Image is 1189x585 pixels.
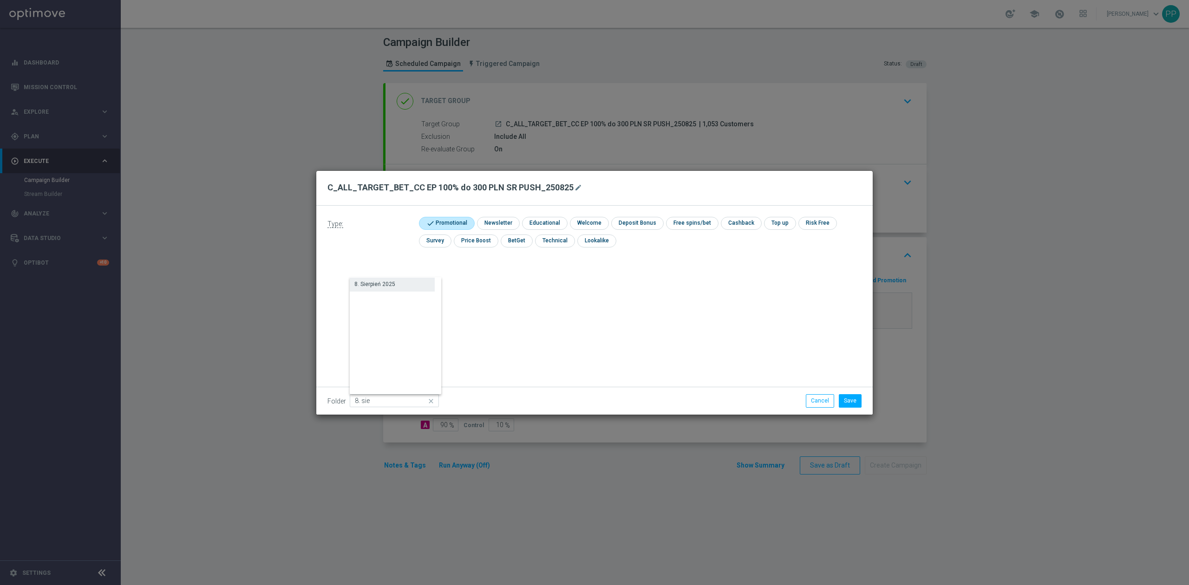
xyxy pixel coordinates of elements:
[574,182,585,193] button: mode_edit
[354,280,395,288] div: 8. Sierpień 2025
[427,395,436,408] i: close
[327,397,346,405] label: Folder
[350,278,435,292] div: Press SPACE to select this row.
[327,182,574,193] h2: C_ALL_TARGET_BET_CC EP 100% do 300 PLN SR PUSH_250825
[327,220,343,228] span: Type:
[839,394,862,407] button: Save
[350,394,439,407] input: Quick find
[806,394,834,407] button: Cancel
[575,184,582,191] i: mode_edit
